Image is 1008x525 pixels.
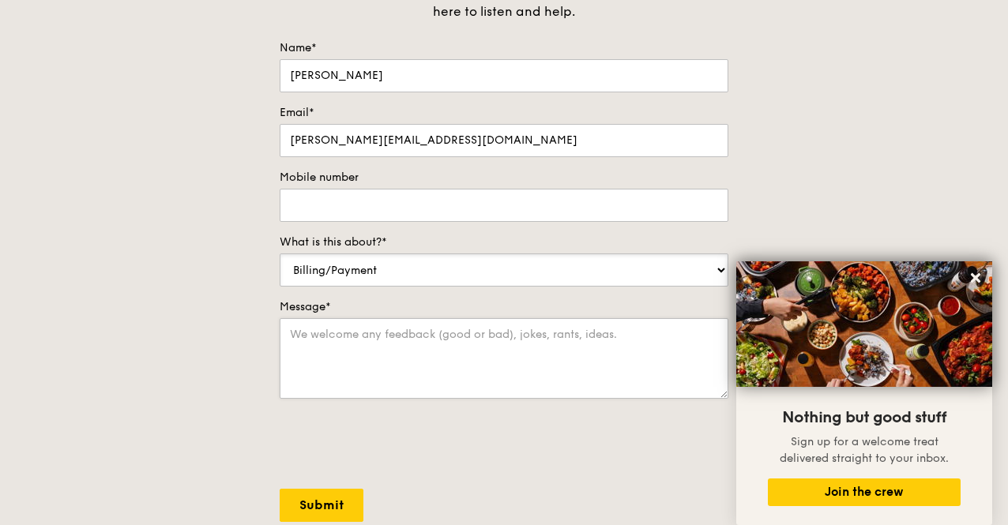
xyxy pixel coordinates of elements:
[280,40,728,56] label: Name*
[280,170,728,186] label: Mobile number
[280,414,520,476] iframe: reCAPTCHA
[280,234,728,250] label: What is this about?*
[280,489,363,522] input: Submit
[782,408,946,427] span: Nothing but good stuff
[963,265,988,291] button: Close
[780,435,949,465] span: Sign up for a welcome treat delivered straight to your inbox.
[280,105,728,121] label: Email*
[736,261,992,387] img: DSC07876-Edit02-Large.jpeg
[280,299,728,315] label: Message*
[768,478,961,506] button: Join the crew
